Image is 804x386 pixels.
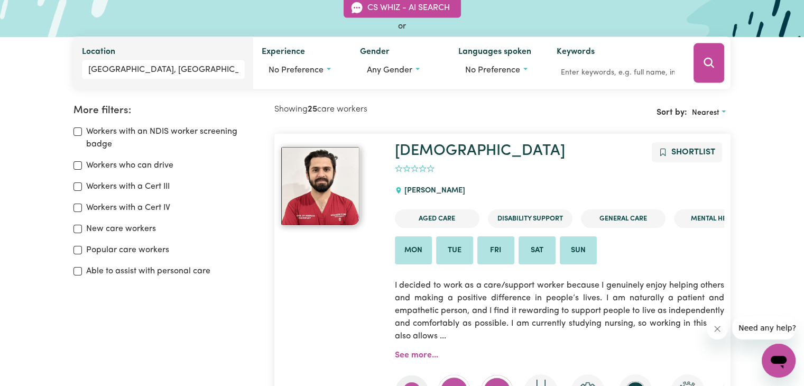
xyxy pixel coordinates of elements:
label: Gender [360,45,390,60]
label: Workers with a Cert III [86,180,170,193]
button: Sort search results [687,105,731,121]
input: Enter keywords, e.g. full name, interests [557,65,679,81]
b: 25 [308,105,317,114]
img: View Muhammad 's profile [281,146,360,226]
li: Available on Fri [477,236,514,265]
button: Worker experience options [262,60,343,80]
li: Disability Support [488,209,572,228]
label: Keywords [557,45,595,60]
span: Need any help? [6,7,64,16]
label: Workers who can drive [86,159,173,172]
li: General Care [581,209,666,228]
a: Muhammad [281,146,382,226]
label: New care workers [86,223,156,235]
label: Languages spoken [458,45,531,60]
button: Search [694,43,724,83]
li: Mental Health [674,209,759,228]
span: Any gender [367,66,412,75]
span: Shortlist [671,148,715,157]
button: Worker gender preference [360,60,441,80]
span: No preference [465,66,520,75]
p: I decided to work as a care/support worker because I genuinely enjoy helping others and making a ... [395,273,724,349]
div: [PERSON_NAME] [395,177,472,205]
label: Workers with an NDIS worker screening badge [86,125,262,151]
input: Enter a suburb [82,60,245,79]
span: No preference [269,66,324,75]
iframe: Message from company [732,316,796,339]
li: Available on Sat [519,236,556,265]
li: Available on Sun [560,236,597,265]
label: Popular care workers [86,244,169,256]
label: Experience [262,45,305,60]
a: [DEMOGRAPHIC_DATA] [395,143,565,159]
span: Sort by: [657,108,687,117]
a: See more... [395,351,438,360]
span: Nearest [692,109,719,117]
iframe: Button to launch messaging window [762,344,796,378]
li: Available on Mon [395,236,432,265]
li: Available on Tue [436,236,473,265]
label: Workers with a Cert IV [86,201,170,214]
div: add rating by typing an integer from 0 to 5 or pressing arrow keys [395,163,435,175]
h2: More filters: [73,105,262,117]
label: Location [82,45,115,60]
label: Able to assist with personal care [86,265,210,278]
iframe: Close message [707,318,728,339]
button: Worker language preferences [458,60,540,80]
li: Aged Care [395,209,479,228]
div: or [73,20,731,33]
button: Add to shortlist [652,142,722,162]
h2: Showing care workers [274,105,503,115]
